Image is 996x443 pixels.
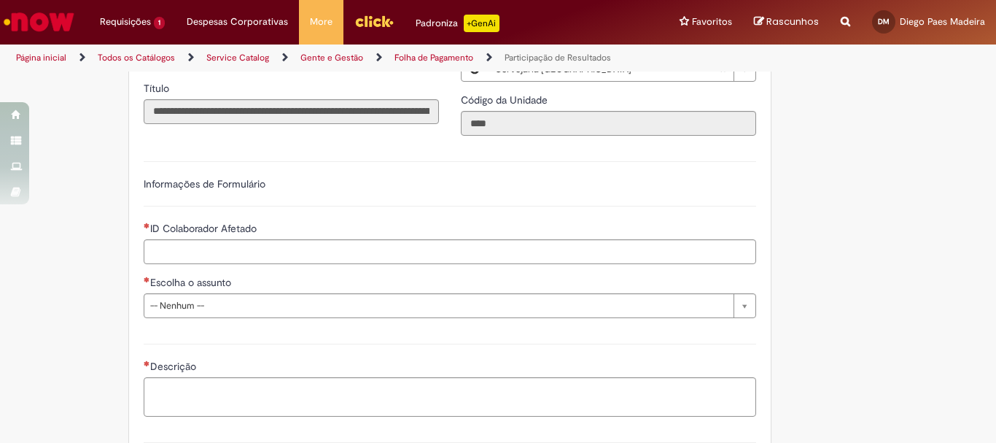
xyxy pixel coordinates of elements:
img: ServiceNow [1,7,77,36]
span: Descrição [150,360,199,373]
label: Informações de Formulário [144,177,265,190]
span: 1 [154,17,165,29]
a: Folha de Pagamento [394,52,473,63]
a: Service Catalog [206,52,269,63]
div: Padroniza [416,15,499,32]
span: Rascunhos [766,15,819,28]
span: Necessários [144,223,150,228]
a: Página inicial [16,52,66,63]
a: Participação de Resultados [505,52,611,63]
img: click_logo_yellow_360x200.png [354,10,394,32]
a: Todos os Catálogos [98,52,175,63]
label: Somente leitura - Título [144,81,172,96]
span: Necessários [144,277,150,282]
span: Requisições [100,15,151,29]
span: DM [878,17,890,26]
p: +GenAi [464,15,499,32]
label: Somente leitura - Código da Unidade [461,93,550,107]
span: -- Nenhum -- [150,294,726,317]
input: ID Colaborador Afetado [144,239,756,264]
span: Somente leitura - Título [144,82,172,95]
span: More [310,15,332,29]
span: Favoritos [692,15,732,29]
a: Gente e Gestão [300,52,363,63]
input: Código da Unidade [461,111,756,136]
textarea: Descrição [144,377,756,417]
input: Título [144,99,439,124]
ul: Trilhas de página [11,45,653,72]
span: Necessários [144,361,150,366]
a: Rascunhos [754,15,819,29]
span: Escolha o assunto [150,276,234,289]
span: Despesas Corporativas [187,15,288,29]
span: ID Colaborador Afetado [150,222,260,235]
span: Diego Paes Madeira [900,15,985,28]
